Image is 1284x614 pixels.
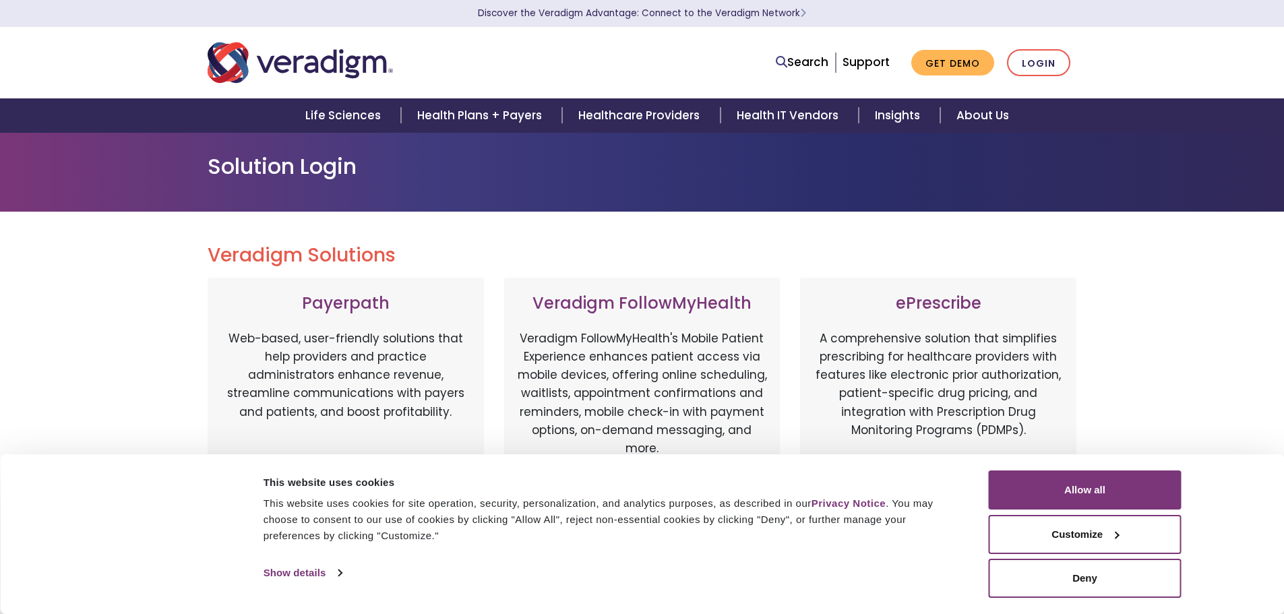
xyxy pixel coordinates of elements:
div: This website uses cookies [264,474,958,491]
span: Learn More [800,7,806,20]
a: Search [776,53,828,71]
p: Web-based, user-friendly solutions that help providers and practice administrators enhance revenu... [221,330,470,471]
a: Discover the Veradigm Advantage: Connect to the Veradigm NetworkLearn More [478,7,806,20]
h2: Veradigm Solutions [208,244,1077,267]
a: Login [1007,49,1070,77]
a: Show details [264,563,342,583]
a: Privacy Notice [812,497,886,509]
h3: Veradigm FollowMyHealth [518,294,767,313]
p: A comprehensive solution that simplifies prescribing for healthcare providers with features like ... [814,330,1063,471]
button: Customize [989,515,1182,554]
a: About Us [940,98,1025,133]
a: Insights [859,98,940,133]
h3: ePrescribe [814,294,1063,313]
h1: Solution Login [208,154,1077,179]
a: Life Sciences [289,98,401,133]
p: Veradigm FollowMyHealth's Mobile Patient Experience enhances patient access via mobile devices, o... [518,330,767,458]
a: Get Demo [911,50,994,76]
a: Health IT Vendors [721,98,859,133]
img: Veradigm logo [208,40,393,85]
button: Deny [989,559,1182,598]
a: Healthcare Providers [562,98,720,133]
button: Allow all [989,470,1182,510]
div: This website uses cookies for site operation, security, personalization, and analytics purposes, ... [264,495,958,544]
a: Support [843,54,890,70]
a: Health Plans + Payers [401,98,562,133]
h3: Payerpath [221,294,470,313]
